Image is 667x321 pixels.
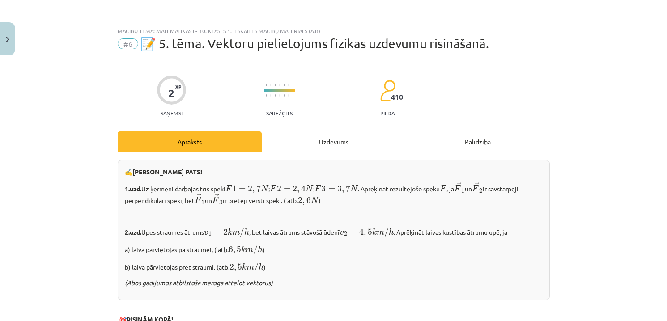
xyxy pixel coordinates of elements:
[350,185,358,191] span: N
[359,228,364,235] span: 4
[288,84,289,86] img: icon-short-line-57e1e144782c952c97e751825c79c345078a6d821885a25fce030b3d8c18986b.svg
[479,189,482,193] span: 2
[118,131,262,152] div: Apraksts
[240,228,244,237] span: /
[270,84,271,86] img: icon-short-line-57e1e144782c952c97e751825c79c345078a6d821885a25fce030b3d8c18986b.svg
[125,228,141,236] b: 2.uzd.
[201,200,204,205] span: 1
[259,263,263,270] span: h
[457,182,461,189] span: →
[242,263,246,270] span: k
[246,266,254,270] span: m
[270,94,271,97] img: icon-short-line-57e1e144782c952c97e751825c79c345078a6d821885a25fce030b3d8c18986b.svg
[254,263,259,272] span: /
[270,185,276,191] span: F
[239,188,246,191] span: =
[344,232,347,236] span: 2
[157,110,186,116] p: Saņemsi
[293,94,293,97] img: icon-short-line-57e1e144782c952c97e751825c79c345078a6d821885a25fce030b3d8c18986b.svg
[244,228,249,235] span: h
[208,232,212,236] span: 1
[118,38,138,49] span: #6
[380,80,395,102] img: students-c634bb4e5e11cddfef0936a35e636f08e4e9abd3cc4e673bd6f9a4125e45ecb1.svg
[232,230,240,235] span: m
[311,197,319,203] span: N
[314,185,321,191] span: F
[306,197,311,203] span: 6
[288,94,289,97] img: icon-short-line-57e1e144782c952c97e751825c79c345078a6d821885a25fce030b3d8c18986b.svg
[284,188,290,191] span: =
[279,94,280,97] img: icon-short-line-57e1e144782c952c97e751825c79c345078a6d821885a25fce030b3d8c18986b.svg
[346,185,350,192] span: 7
[246,248,253,253] span: m
[380,110,395,116] p: pilda
[297,189,299,193] span: ,
[306,185,314,191] span: N
[234,267,236,271] span: ,
[377,230,384,235] span: m
[337,186,342,192] span: 3
[197,194,201,200] span: →
[364,232,366,237] span: ,
[301,185,306,192] span: 4
[214,231,221,234] span: =
[140,36,489,51] span: 📝 5. tēma. Vektoru pielietojums fizikas uzdevumu risināšanā.
[302,200,305,205] span: ,
[461,189,464,193] span: 1
[232,186,237,192] span: 1
[258,246,263,253] span: h
[253,245,258,255] span: /
[125,182,543,206] p: Uz ķermeni darbojas trīs spēki ; ; . Aprēķināt rezultējošo spēku , ja un ir savstarpēji perpendik...
[277,186,281,192] span: 2
[118,28,550,34] div: Mācību tēma: Matemātikas i - 10. klases 1. ieskaites mācību materiāls (a,b)
[6,37,9,42] img: icon-close-lesson-0947bae3869378f0d4975bcd49f059093ad1ed9edebbc8119c70593378902aed.svg
[350,231,357,234] span: =
[238,264,242,270] span: 5
[284,84,285,86] img: icon-short-line-57e1e144782c952c97e751825c79c345078a6d821885a25fce030b3d8c18986b.svg
[262,131,406,152] div: Uzdevums
[406,131,550,152] div: Palīdzība
[293,84,293,86] img: icon-short-line-57e1e144782c952c97e751825c79c345078a6d821885a25fce030b3d8c18986b.svg
[266,110,293,116] p: Sarežģīts
[215,194,219,200] span: →
[284,94,285,97] img: icon-short-line-57e1e144782c952c97e751825c79c345078a6d821885a25fce030b3d8c18986b.svg
[228,228,232,235] span: k
[252,189,255,193] span: ,
[125,167,543,177] p: ✍️
[233,249,235,254] span: ,
[368,228,372,235] span: 5
[175,84,181,89] span: XP
[440,185,446,191] span: F
[342,189,344,193] span: ,
[261,185,269,191] span: N
[204,230,208,235] span: v
[475,182,479,189] span: →
[225,185,232,191] span: F
[340,230,344,235] span: v
[168,87,174,100] div: 2
[125,243,543,255] p: a) laiva pārvietojas pa straumei; ( atb. )
[454,185,461,191] span: F
[328,188,335,191] span: =
[229,264,234,270] span: 2
[219,200,222,205] span: 3
[321,186,326,192] span: 3
[212,197,219,203] span: F
[125,226,543,238] p: Upes straumes ātrums , bet laivas ātrums stāvošā ūdenī . Aprēķināt laivas kustības ātrumu upē, ja
[389,228,394,235] span: h
[125,185,141,193] b: 1.uzd.
[384,228,389,237] span: /
[241,246,246,253] span: k
[195,197,201,203] span: F
[248,186,252,192] span: 2
[293,186,297,192] span: 2
[279,84,280,86] img: icon-short-line-57e1e144782c952c97e751825c79c345078a6d821885a25fce030b3d8c18986b.svg
[372,228,377,235] span: k
[125,279,273,287] i: (Abos gadījumos atbilstošā mērogā attēlot vektorus)
[298,197,302,203] span: 2
[472,185,479,191] span: F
